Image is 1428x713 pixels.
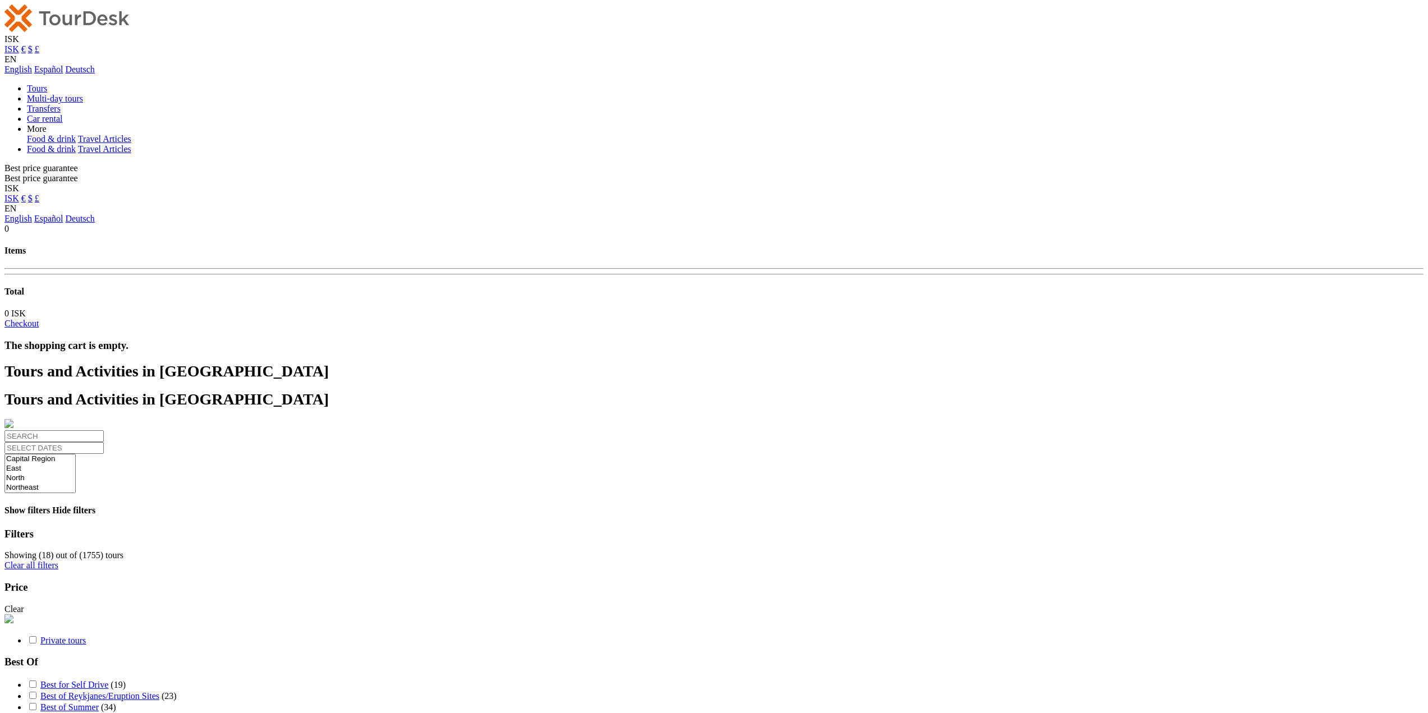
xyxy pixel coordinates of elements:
[34,214,63,223] a: Español
[27,84,47,93] a: Tours
[4,214,32,223] a: English
[27,94,83,103] a: Multi-day tours
[4,173,78,183] span: Best price guarantee
[4,309,1424,319] div: 0 ISK
[27,134,76,144] a: Food & drink
[4,65,32,74] a: English
[27,124,47,134] a: More
[28,44,33,54] a: $
[78,144,131,154] a: Travel Articles
[28,194,33,203] a: $
[40,702,99,712] a: Best of Summer
[4,287,1424,297] h4: Total
[4,614,13,623] img: PurchaseViaTourDesk.png
[4,656,1424,668] h3: Best Of
[101,702,116,712] span: (34)
[27,114,63,123] a: Car rental
[35,44,39,54] a: £
[27,144,76,154] a: Food & drink
[4,319,39,328] a: Checkout
[4,54,1424,75] div: EN
[4,44,19,54] a: ISK
[4,581,1424,594] h3: Price
[4,505,50,515] span: Show filters
[40,680,108,689] a: Best for Self Drive
[5,483,75,493] option: Northeast
[21,44,26,54] a: €
[4,604,1424,614] div: Clear
[5,454,75,464] option: Capital Region
[65,65,94,74] a: Deutsch
[4,4,129,32] img: 120-15d4194f-c635-41b9-a512-a3cb382bfb57_logo_small.png
[4,183,19,193] span: ISK
[4,246,1424,256] h4: Items
[42,550,50,560] label: 18
[52,505,95,515] span: Hide filters
[4,224,9,233] span: 0
[4,390,1424,408] h1: Tours and Activities in [GEOGRAPHIC_DATA]
[4,550,1424,560] div: Showing ( ) out of ( ) tours
[4,163,78,173] span: Best price guarantee
[4,442,104,454] input: SELECT DATES
[78,134,131,144] a: Travel Articles
[4,204,1424,224] div: EN
[4,419,13,428] img: PurchaseViaTourDesk.png
[5,473,75,483] option: North
[21,194,26,203] a: €
[4,528,34,540] strong: Filters
[4,34,19,44] span: ISK
[40,691,159,701] a: Best of Reykjanes/Eruption Sites
[40,636,86,645] a: Private tours
[34,65,63,74] a: Español
[4,560,58,570] a: Clear all filters
[4,454,76,493] select: REGION / STARTS FROM
[111,680,126,689] span: (19)
[65,214,94,223] a: Deutsch
[4,430,104,442] input: SEARCH
[35,194,39,203] a: £
[162,691,177,701] span: (23)
[5,464,75,473] option: East
[82,550,100,560] label: 1755
[4,194,19,203] a: ISK
[4,339,1424,352] h3: The shopping cart is empty.
[4,505,1424,516] h4: Show filters Hide filters
[27,104,61,113] a: Transfers
[4,362,1424,380] h1: Tours and Activities in [GEOGRAPHIC_DATA]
